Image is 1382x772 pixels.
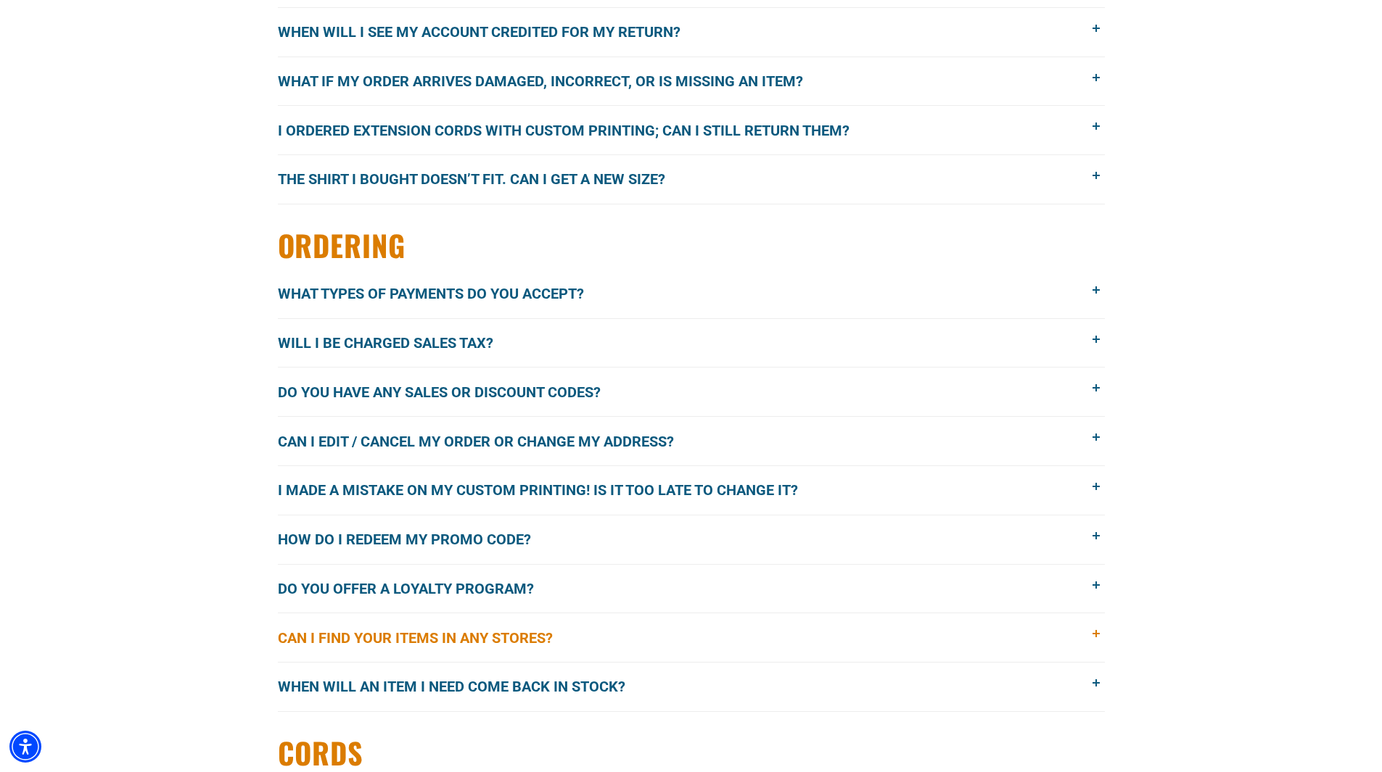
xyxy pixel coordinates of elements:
span: When will an item I need come back in stock? [278,676,647,697]
span: Do you have any sales or discount codes? [278,381,622,403]
span: When will I see my account credited for my return? [278,21,702,43]
span: I made a mistake on my custom printing! Is it too late to change it? [278,479,820,501]
span: Can I find your items in any stores? [278,627,575,649]
button: Do you have any sales or discount codes? [278,368,1105,416]
span: I ordered extension cords with custom printing; can I still return them? [278,120,871,141]
button: When will an item I need come back in stock? [278,663,1105,711]
button: Do you offer a loyalty program? [278,565,1105,613]
button: When will I see my account credited for my return? [278,8,1105,57]
button: How do I redeem my promo code? [278,515,1105,564]
span: What if my order arrives damaged, incorrect, or is missing an item? [278,70,825,92]
button: Can I edit / cancel my order or change my address? [278,417,1105,465]
span: How do I redeem my promo code? [278,528,553,550]
button: I made a mistake on my custom printing! Is it too late to change it? [278,466,1105,515]
span: What types of payments do you accept? [278,283,606,304]
span: Will I be charged sales tax? [278,332,515,354]
span: Do you offer a loyalty program? [278,578,556,599]
h3: Cords [278,734,1105,771]
button: Can I find your items in any stores? [278,613,1105,662]
span: Can I edit / cancel my order or change my address? [278,431,696,452]
button: Will I be charged sales tax? [278,319,1105,368]
button: I ordered extension cords with custom printing; can I still return them? [278,106,1105,154]
div: Accessibility Menu [9,731,41,763]
span: The shirt I bought doesn’t fit. Can I get a new size? [278,168,687,190]
button: What types of payments do you accept? [278,270,1105,318]
button: What if my order arrives damaged, incorrect, or is missing an item? [278,57,1105,106]
h3: Ordering [278,226,1105,264]
button: The shirt I bought doesn’t fit. Can I get a new size? [278,155,1105,204]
